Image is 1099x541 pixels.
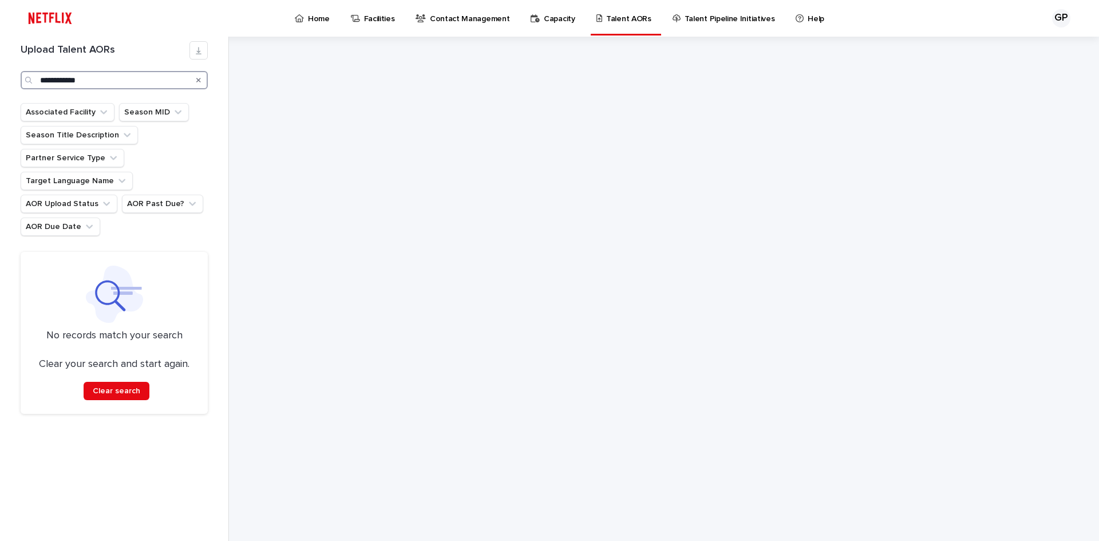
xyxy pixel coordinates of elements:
button: AOR Past Due? [122,195,203,213]
button: Season MID [119,103,189,121]
button: Associated Facility [21,103,114,121]
p: No records match your search [34,330,194,342]
button: AOR Due Date [21,218,100,236]
button: Partner Service Type [21,149,124,167]
div: GP [1052,9,1070,27]
h1: Upload Talent AORs [21,44,189,57]
button: AOR Upload Status [21,195,117,213]
span: Clear search [93,387,140,395]
p: Clear your search and start again. [39,358,189,371]
input: Search [21,71,208,89]
img: ifQbXi3ZQGMSEF7WDB7W [23,7,77,30]
button: Season Title Description [21,126,138,144]
button: Clear search [84,382,149,400]
button: Target Language Name [21,172,133,190]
